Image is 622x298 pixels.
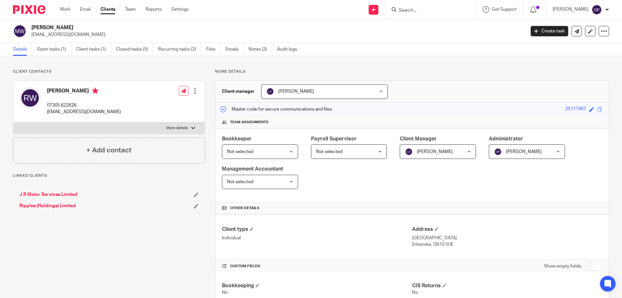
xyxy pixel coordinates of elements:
[227,180,253,184] span: Not selected
[230,120,269,125] span: Team assignments
[145,6,162,13] a: Reports
[222,264,412,269] h4: CUSTOM FIELDS
[13,5,45,14] img: Pixie
[412,290,418,295] span: No
[215,69,609,74] p: More details
[80,6,91,13] a: Email
[592,5,602,15] img: svg%3E
[47,109,121,115] p: [EMAIL_ADDRESS][DOMAIN_NAME]
[222,290,228,295] span: No
[278,89,314,94] span: [PERSON_NAME]
[19,203,76,209] a: Ripples (Holdings) Limited
[405,148,413,156] img: svg%3E
[100,6,115,13] a: Clients
[222,136,252,141] span: Bookkeeper
[86,145,132,155] h4: + Add contact
[13,173,205,178] p: Linked clients
[19,191,77,198] a: J R Motor Services Limited
[277,43,302,56] a: Audit logs
[47,102,121,109] p: 07305 622626
[220,106,332,113] p: Master code for secure communications and files
[400,136,437,141] span: Client Manager
[92,88,98,94] i: Primary
[37,43,71,56] a: Open tasks (1)
[230,206,259,211] span: Other details
[412,241,602,248] p: Erlestoke, SN10 5UE
[489,136,523,141] span: Administrator
[531,26,568,36] a: Create task
[60,6,70,13] a: Work
[166,125,188,131] p: More details
[398,8,456,14] input: Search
[76,43,111,56] a: Client tasks (1)
[31,31,521,38] p: [EMAIL_ADDRESS][DOMAIN_NAME]
[13,69,205,74] p: Client contacts
[47,88,121,96] h4: [PERSON_NAME]
[227,149,253,154] span: Not selected
[125,6,136,13] a: Team
[506,149,542,154] span: [PERSON_NAME]
[13,43,32,56] a: Details
[222,88,255,95] h3: Client manager
[311,136,357,141] span: Payroll Supervisor
[222,226,412,233] h4: Client type
[248,43,272,56] a: Notes (2)
[412,226,602,233] h4: Address
[266,88,274,95] img: svg%3E
[222,282,412,289] h4: Bookkeeping
[20,88,40,108] img: svg%3E
[412,235,602,241] p: [GEOGRAPHIC_DATA]
[222,235,412,241] p: Individual
[13,24,27,38] img: svg%3E
[171,6,189,13] a: Settings
[31,24,423,31] h2: [PERSON_NAME]
[417,149,453,154] span: [PERSON_NAME]
[544,263,581,269] label: Show empty fields
[158,43,201,56] a: Recurring tasks (2)
[553,6,588,13] p: [PERSON_NAME]
[494,148,502,156] img: svg%3E
[565,106,586,113] div: 25111967
[225,43,244,56] a: Emails
[116,43,153,56] a: Closed tasks (5)
[206,43,221,56] a: Files
[222,166,283,172] span: Management Accountant
[492,7,517,12] span: Get Support
[412,282,602,289] h4: CIS Returns
[316,149,342,154] span: Not selected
